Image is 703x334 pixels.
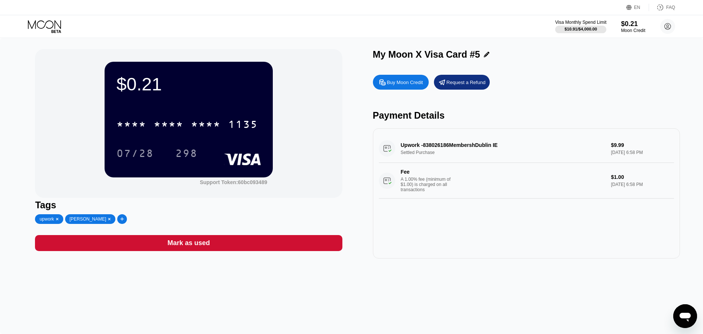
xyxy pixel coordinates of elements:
[170,144,203,163] div: 298
[565,27,597,31] div: $10.91 / $4,000.00
[111,144,159,163] div: 07/28
[387,79,423,86] div: Buy Moon Credit
[434,75,490,90] div: Request a Refund
[447,79,486,86] div: Request a Refund
[555,20,607,25] div: Visa Monthly Spend Limit
[401,177,457,192] div: A 1.00% fee (minimum of $1.00) is charged on all transactions
[175,148,198,160] div: 298
[35,235,342,251] div: Mark as used
[634,5,640,10] div: EN
[611,182,674,187] div: [DATE] 6:58 PM
[379,163,674,199] div: FeeA 1.00% fee (minimum of $1.00) is charged on all transactions$1.00[DATE] 6:58 PM
[621,20,645,28] div: $0.21
[39,216,54,222] div: upwork
[200,179,267,185] div: Support Token:60bc093489
[621,20,645,33] div: $0.21Moon Credit
[621,28,645,33] div: Moon Credit
[373,110,680,121] div: Payment Details
[611,174,674,180] div: $1.00
[401,169,453,175] div: Fee
[35,200,342,211] div: Tags
[373,75,429,90] div: Buy Moon Credit
[70,216,106,222] div: [PERSON_NAME]
[200,179,267,185] div: Support Token: 60bc093489
[116,148,154,160] div: 07/28
[228,119,258,131] div: 1135
[556,20,606,33] div: Visa Monthly Spend Limit$10.91/$4,000.00
[373,49,480,60] div: My Moon X Visa Card #5
[116,74,261,94] div: $0.21
[626,4,649,11] div: EN
[666,5,675,10] div: FAQ
[167,239,210,247] div: Mark as used
[673,304,697,328] iframe: Button to launch messaging window
[649,4,675,11] div: FAQ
